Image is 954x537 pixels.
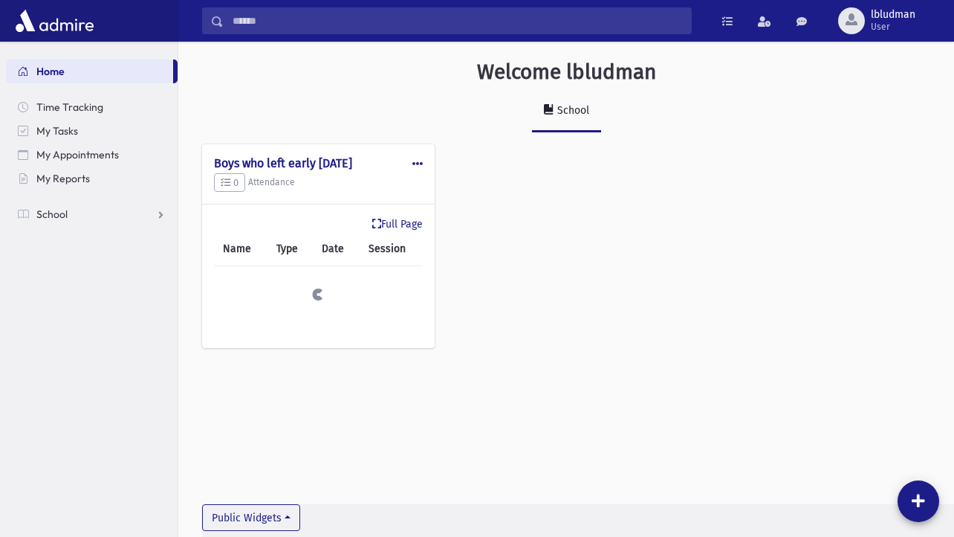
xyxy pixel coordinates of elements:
img: AdmirePro [12,6,97,36]
a: My Appointments [6,143,178,167]
span: School [36,208,68,221]
div: School [554,104,589,117]
a: Full Page [372,216,423,232]
a: My Reports [6,167,178,190]
a: Time Tracking [6,95,178,119]
th: Date [313,232,360,266]
h3: Welcome lbludman [477,60,656,85]
th: Type [267,232,313,266]
a: Home [6,60,173,83]
a: School [532,91,601,132]
input: Search [224,7,691,34]
a: School [6,202,178,226]
a: My Tasks [6,119,178,143]
span: My Reports [36,172,90,185]
span: User [871,21,915,33]
button: 0 [214,173,245,193]
span: Home [36,65,65,78]
th: Name [214,232,267,266]
th: Session [360,232,424,266]
span: 0 [221,177,238,188]
span: lbludman [871,9,915,21]
span: My Tasks [36,124,78,138]
h4: Boys who left early [DATE] [214,156,423,170]
button: Public Widgets [202,504,300,531]
span: Time Tracking [36,100,103,114]
span: My Appointments [36,148,119,161]
h5: Attendance [214,173,423,193]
